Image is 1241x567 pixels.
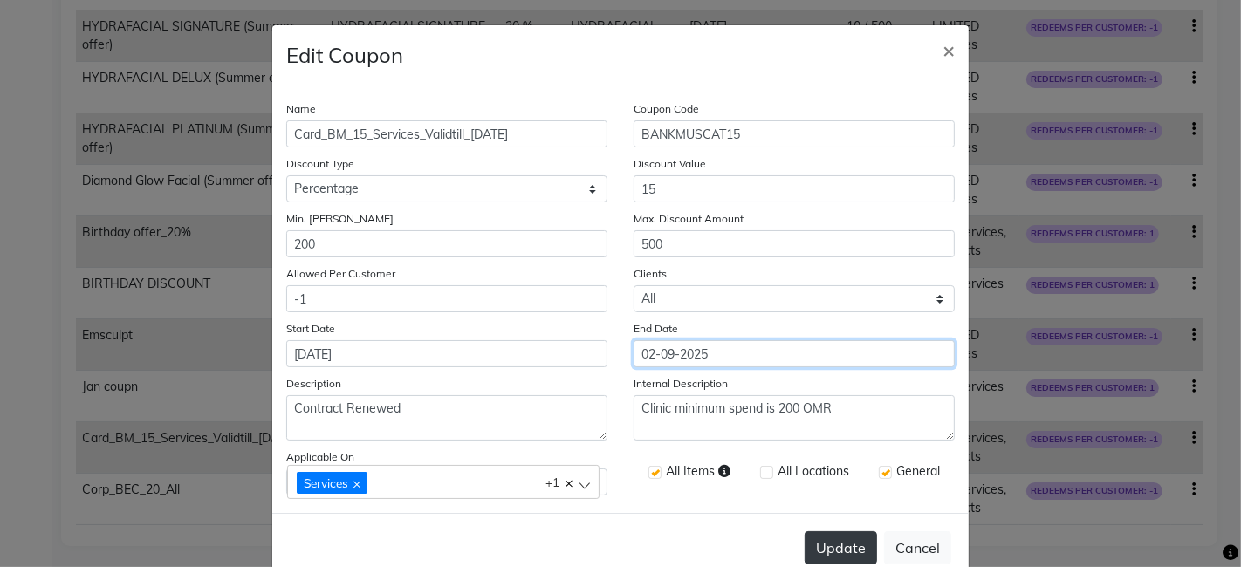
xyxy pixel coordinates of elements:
[286,39,403,71] h4: Edit Coupon
[634,156,706,172] label: Discount Value
[286,321,335,337] label: Start Date
[304,475,348,490] span: Services
[634,321,678,337] label: End Date
[286,449,354,465] label: Applicable On
[286,230,607,257] input: Amount
[286,120,607,147] input: Name
[943,37,955,63] span: ×
[805,531,877,564] button: Update
[634,266,667,282] label: Clients
[286,211,394,227] label: Min. [PERSON_NAME]
[778,462,850,484] span: All Locations
[634,120,955,147] input: Code
[667,462,731,484] span: All Items
[634,101,699,117] label: Coupon Code
[897,462,941,484] span: General
[286,101,316,117] label: Name
[634,376,728,392] label: Internal Description
[286,266,395,282] label: Allowed Per Customer
[634,175,955,202] input: Amount
[884,531,951,564] button: Cancel
[286,376,341,392] label: Description
[634,230,955,257] input: Amount
[286,285,607,312] input: Amount
[545,475,559,489] span: +1
[634,211,744,227] label: Max. Discount Amount
[286,156,354,172] label: Discount Type
[929,25,969,74] button: Close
